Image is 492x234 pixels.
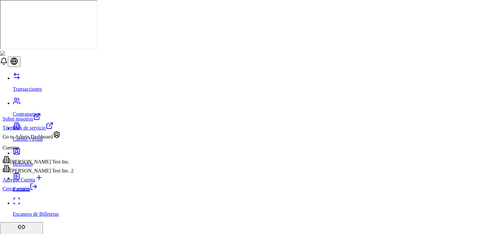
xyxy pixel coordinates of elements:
[3,113,74,122] a: Sobre nosotros
[3,156,74,165] div: [PERSON_NAME] Test Inc.
[3,145,74,151] p: Cuentas
[3,122,74,131] a: Términos de servicio
[3,131,74,140] div: Go to Admin Dashboard
[3,174,74,183] a: Agregar Cuenta
[3,165,74,174] div: [PERSON_NAME] Test Inc. 2
[3,186,37,191] a: Cerrar sesión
